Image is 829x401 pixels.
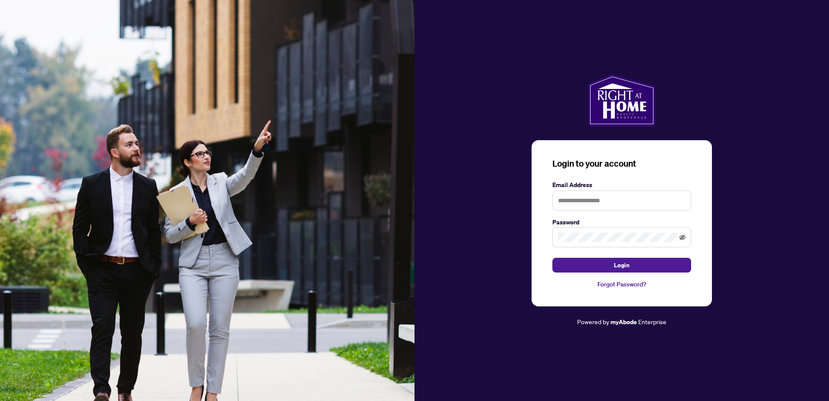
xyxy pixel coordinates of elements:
button: Login [552,258,691,273]
span: Enterprise [638,318,666,325]
h3: Login to your account [552,158,691,170]
span: Login [614,258,630,272]
a: myAbode [610,317,637,327]
span: eye-invisible [679,234,685,240]
a: Forgot Password? [552,279,691,289]
label: Password [552,217,691,227]
span: Powered by [577,318,609,325]
label: Email Address [552,180,691,190]
img: ma-logo [588,74,655,126]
